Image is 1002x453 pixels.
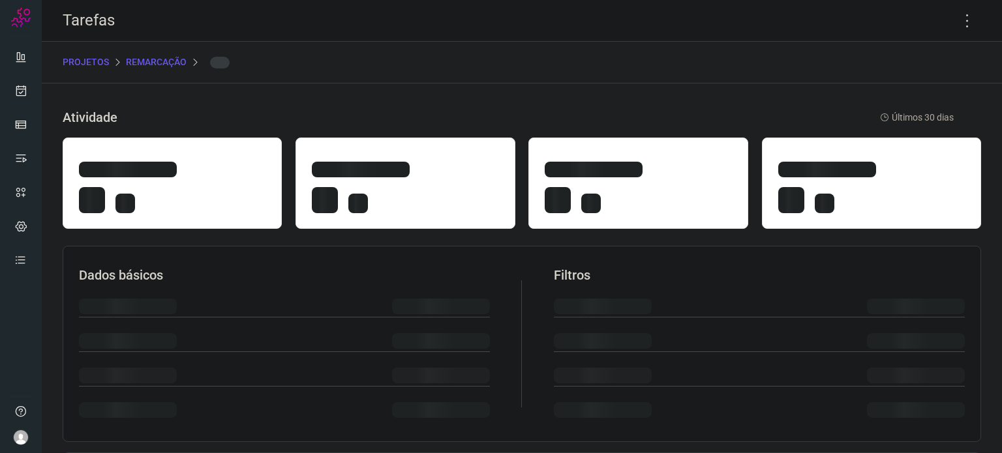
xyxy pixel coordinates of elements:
p: Remarcação [126,55,187,69]
img: avatar-user-boy.jpg [13,430,29,445]
p: Últimos 30 dias [880,111,954,124]
img: Logo [11,8,31,27]
p: PROJETOS [63,55,109,69]
h2: Tarefas [63,11,115,30]
h3: Filtros [554,267,965,283]
h3: Dados básicos [79,267,490,283]
h3: Atividade [63,110,117,125]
